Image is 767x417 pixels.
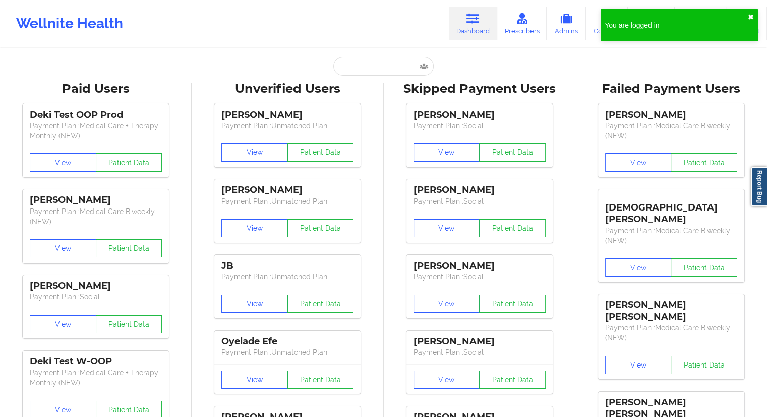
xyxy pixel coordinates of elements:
[605,356,672,374] button: View
[479,371,546,389] button: Patient Data
[605,258,672,277] button: View
[414,121,546,131] p: Payment Plan : Social
[221,371,288,389] button: View
[96,153,162,172] button: Patient Data
[30,153,96,172] button: View
[605,109,737,121] div: [PERSON_NAME]
[605,20,748,30] div: You are logged in
[547,7,586,40] a: Admins
[30,239,96,257] button: View
[221,184,353,196] div: [PERSON_NAME]
[414,347,546,357] p: Payment Plan : Social
[287,219,354,237] button: Patient Data
[671,258,737,277] button: Patient Data
[671,356,737,374] button: Patient Data
[199,81,376,97] div: Unverified Users
[221,260,353,272] div: JB
[7,81,185,97] div: Paid Users
[96,315,162,333] button: Patient Data
[748,13,754,21] button: close
[414,336,546,347] div: [PERSON_NAME]
[30,368,162,388] p: Payment Plan : Medical Care + Therapy Monthly (NEW)
[605,121,737,141] p: Payment Plan : Medical Care Biweekly (NEW)
[30,292,162,302] p: Payment Plan : Social
[414,196,546,206] p: Payment Plan : Social
[221,143,288,162] button: View
[414,109,546,121] div: [PERSON_NAME]
[414,219,480,237] button: View
[582,81,760,97] div: Failed Payment Users
[30,280,162,292] div: [PERSON_NAME]
[391,81,568,97] div: Skipped Payment Users
[287,371,354,389] button: Patient Data
[586,7,628,40] a: Coaches
[497,7,547,40] a: Prescribers
[30,206,162,227] p: Payment Plan : Medical Care Biweekly (NEW)
[221,336,353,347] div: Oyelade Efe
[30,194,162,206] div: [PERSON_NAME]
[605,323,737,343] p: Payment Plan : Medical Care Biweekly (NEW)
[414,272,546,282] p: Payment Plan : Social
[605,153,672,172] button: View
[414,371,480,389] button: View
[605,299,737,323] div: [PERSON_NAME] [PERSON_NAME]
[30,356,162,368] div: Deki Test W-OOP
[221,347,353,357] p: Payment Plan : Unmatched Plan
[671,153,737,172] button: Patient Data
[414,143,480,162] button: View
[479,219,546,237] button: Patient Data
[30,109,162,121] div: Deki Test OOP Prod
[414,184,546,196] div: [PERSON_NAME]
[221,109,353,121] div: [PERSON_NAME]
[96,239,162,257] button: Patient Data
[287,143,354,162] button: Patient Data
[414,260,546,272] div: [PERSON_NAME]
[221,196,353,206] p: Payment Plan : Unmatched Plan
[221,295,288,313] button: View
[605,194,737,225] div: [DEMOGRAPHIC_DATA][PERSON_NAME]
[449,7,497,40] a: Dashboard
[479,295,546,313] button: Patient Data
[221,121,353,131] p: Payment Plan : Unmatched Plan
[30,121,162,141] p: Payment Plan : Medical Care + Therapy Monthly (NEW)
[479,143,546,162] button: Patient Data
[221,272,353,282] p: Payment Plan : Unmatched Plan
[414,295,480,313] button: View
[287,295,354,313] button: Patient Data
[605,226,737,246] p: Payment Plan : Medical Care Biweekly (NEW)
[221,219,288,237] button: View
[30,315,96,333] button: View
[751,167,767,206] a: Report Bug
